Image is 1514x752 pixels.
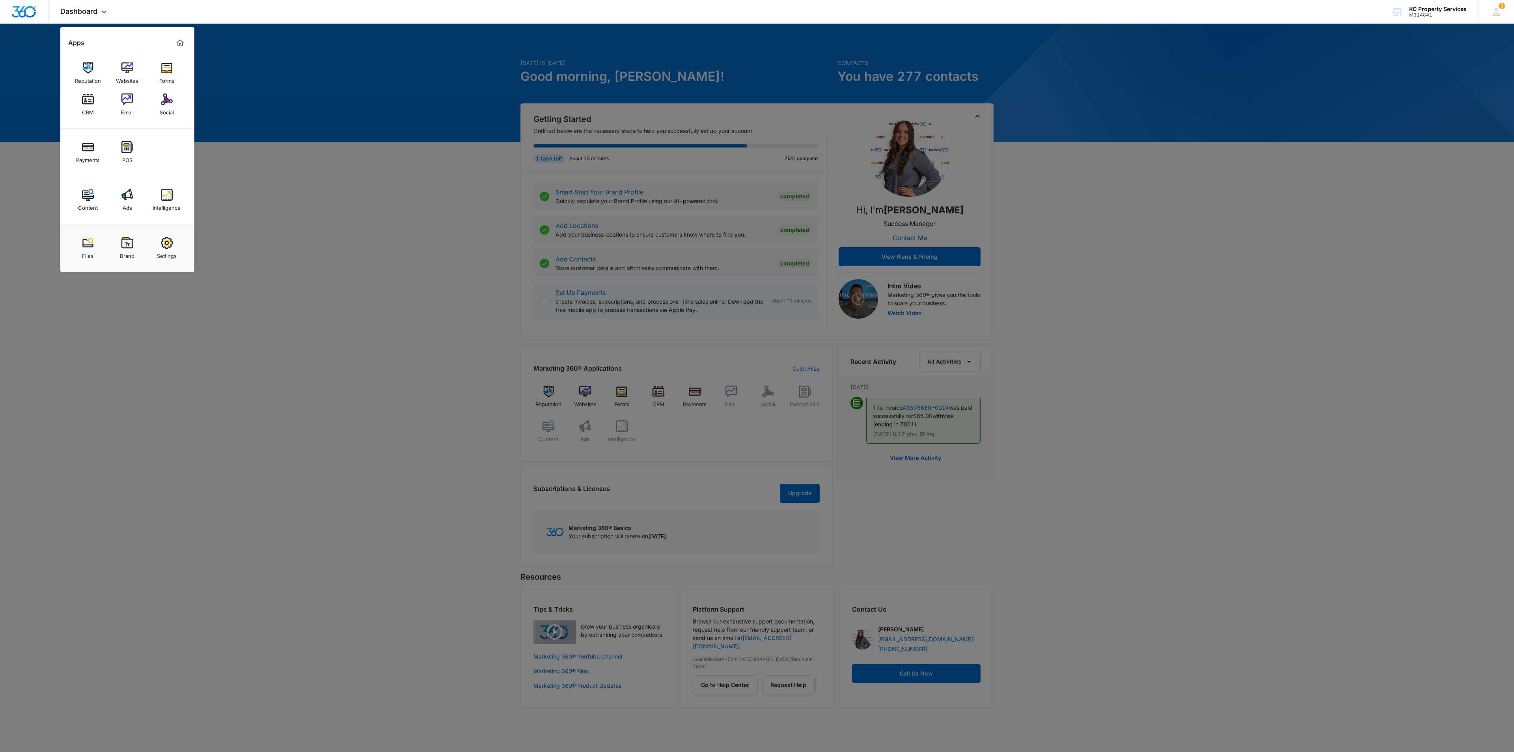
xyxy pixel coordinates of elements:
[116,74,138,84] div: Websites
[112,233,142,263] a: Brand
[152,185,182,215] a: Intelligence
[121,105,134,116] div: Email
[152,58,182,88] a: Forms
[73,185,103,215] a: Content
[68,39,84,47] h2: Apps
[112,90,142,119] a: Email
[112,58,142,88] a: Websites
[174,37,186,49] a: Marketing 360® Dashboard
[153,201,181,211] div: Intelligence
[1499,3,1505,9] span: 1
[1409,6,1467,12] div: account name
[1409,12,1467,18] div: account id
[60,7,97,15] span: Dashboard
[73,90,103,119] a: CRM
[73,233,103,263] a: Files
[73,137,103,167] a: Payments
[76,153,100,163] div: Payments
[82,105,94,116] div: CRM
[75,74,101,84] div: Reputation
[160,105,174,116] div: Social
[159,74,174,84] div: Forms
[122,153,132,163] div: POS
[112,185,142,215] a: Ads
[152,233,182,263] a: Settings
[157,249,177,259] div: Settings
[78,201,98,211] div: Content
[152,90,182,119] a: Social
[82,249,93,259] div: Files
[73,58,103,88] a: Reputation
[112,137,142,167] a: POS
[123,201,132,211] div: Ads
[120,249,134,259] div: Brand
[1499,3,1505,9] div: notifications count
